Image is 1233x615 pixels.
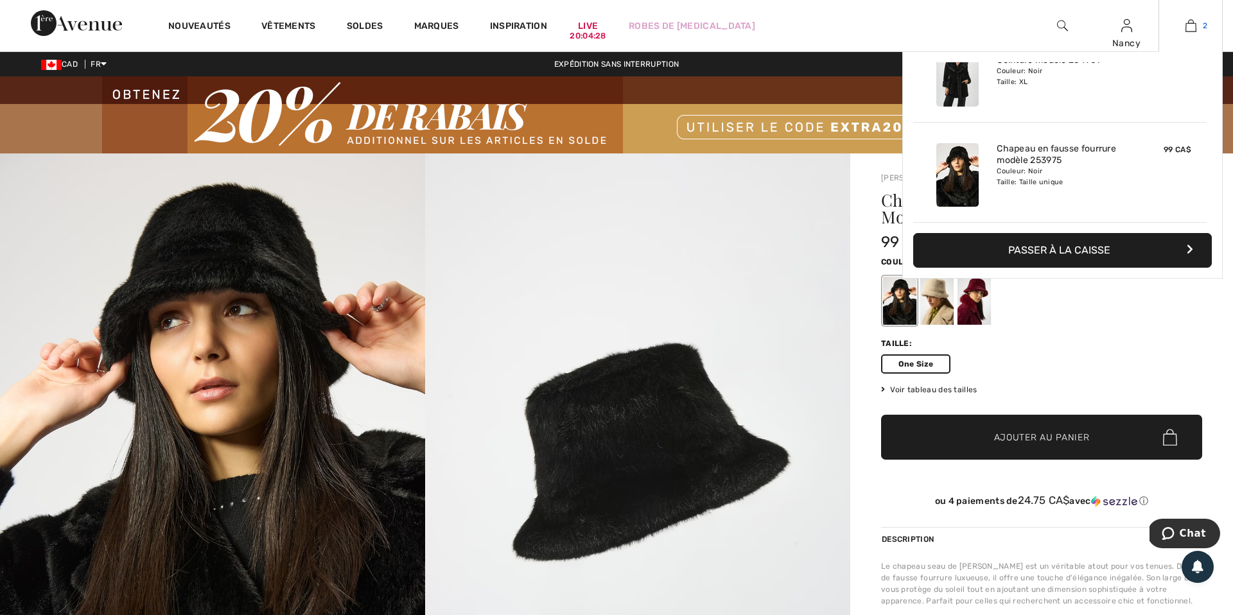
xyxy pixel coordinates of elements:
[1057,18,1068,33] img: recherche
[1185,18,1196,33] img: Mon panier
[1159,18,1222,33] a: 2
[168,21,231,34] a: Nouveautés
[994,431,1090,444] span: Ajouter au panier
[997,66,1123,87] div: Couleur: Noir Taille: XL
[578,19,598,33] a: Live20:04:28
[881,338,914,349] div: Taille:
[490,21,547,34] span: Inspiration
[41,60,62,70] img: Canadian Dollar
[881,233,934,251] span: 99 CA$
[936,43,979,107] img: Manteau en Fausse Fourrure Ceinturé modèle 254907
[1018,494,1070,507] span: 24.75 CA$
[1163,429,1177,446] img: Bag.svg
[1150,519,1220,551] iframe: Ouvre un widget dans lequel vous pouvez chatter avec l’un de nos agents
[1121,18,1132,33] img: Mes infos
[570,30,606,42] div: 20:04:28
[958,277,991,325] div: Merlot
[997,143,1123,166] a: Chapeau en fausse fourrure modèle 253975
[997,166,1123,187] div: Couleur: Noir Taille: Taille unique
[1121,19,1132,31] a: Se connecter
[629,19,755,33] a: Robes de [MEDICAL_DATA]
[936,143,979,207] img: Chapeau en fausse fourrure modèle 253975
[347,21,383,34] a: Soldes
[920,277,954,325] div: Almond
[1095,37,1158,50] div: Nancy
[1091,496,1137,507] img: Sezzle
[881,494,1202,507] div: ou 4 paiements de avec
[881,257,922,266] span: Couleur:
[881,528,937,551] div: Description
[881,354,950,374] span: One Size
[91,60,107,69] span: FR
[1164,145,1191,154] span: 99 CA$
[881,173,945,182] a: [PERSON_NAME]
[41,60,83,69] span: CAD
[881,192,1149,225] h1: Chapeau en fausse fourrure Modèle 253975
[31,10,122,36] img: 1ère Avenue
[881,415,1202,460] button: Ajouter au panier
[881,494,1202,512] div: ou 4 paiements de24.75 CA$avecSezzle Cliquez pour en savoir plus sur Sezzle
[1203,20,1207,31] span: 2
[883,277,916,325] div: Noir
[261,21,316,34] a: Vêtements
[414,21,459,34] a: Marques
[913,233,1212,268] button: Passer à la caisse
[881,560,1202,607] div: Le chapeau seau de [PERSON_NAME] est un véritable atout pour vos tenues. Doté de fausse fourrure ...
[881,384,977,395] span: Voir tableau des tailles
